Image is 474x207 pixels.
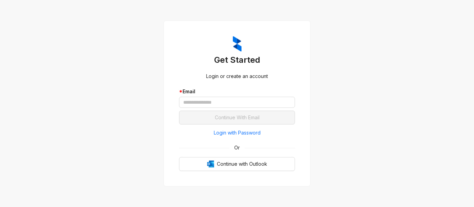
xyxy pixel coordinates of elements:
h3: Get Started [179,54,295,66]
span: Or [229,144,245,152]
button: Login with Password [179,127,295,138]
span: Login with Password [214,129,261,137]
span: Continue with Outlook [217,160,267,168]
img: ZumaIcon [233,36,242,52]
div: Login or create an account [179,72,295,80]
button: Continue With Email [179,111,295,124]
img: Outlook [207,161,214,167]
button: OutlookContinue with Outlook [179,157,295,171]
div: Email [179,88,295,95]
